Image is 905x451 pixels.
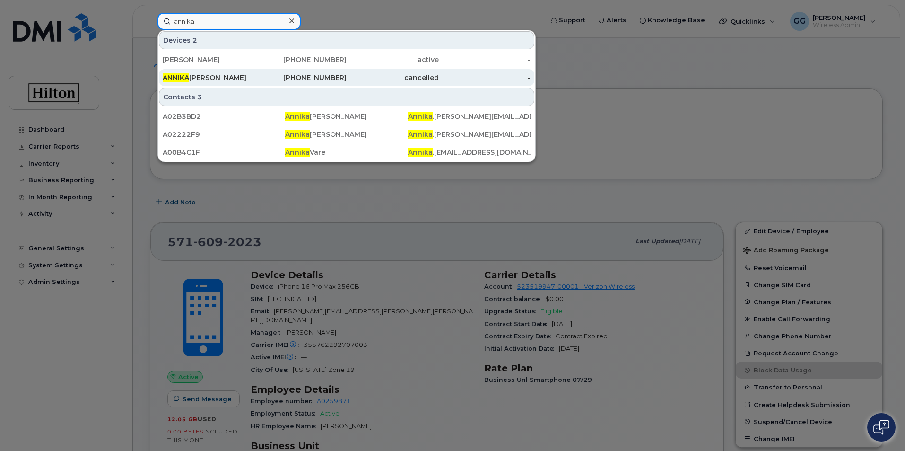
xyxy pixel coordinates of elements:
div: [PERSON_NAME] [163,73,255,82]
span: 3 [197,92,202,102]
div: .[PERSON_NAME][EMAIL_ADDRESS][PERSON_NAME][DOMAIN_NAME] [408,130,531,139]
div: [PERSON_NAME] [163,55,255,64]
span: 2 [192,35,197,45]
span: Annika [408,112,433,121]
div: A02B3BD2 [163,112,285,121]
a: A02B3BD2Annika[PERSON_NAME]Annika.[PERSON_NAME][EMAIL_ADDRESS][PERSON_NAME][DOMAIN_NAME] [159,108,534,125]
a: ANNIKA[PERSON_NAME][PHONE_NUMBER]cancelled- [159,69,534,86]
a: A02222F9Annika[PERSON_NAME]Annika.[PERSON_NAME][EMAIL_ADDRESS][PERSON_NAME][DOMAIN_NAME] [159,126,534,143]
div: Devices [159,31,534,49]
div: active [347,55,439,64]
span: Annika [408,148,433,157]
div: cancelled [347,73,439,82]
div: [PHONE_NUMBER] [255,73,347,82]
div: .[EMAIL_ADDRESS][DOMAIN_NAME] [408,148,531,157]
div: .[PERSON_NAME][EMAIL_ADDRESS][PERSON_NAME][DOMAIN_NAME] [408,112,531,121]
div: - [439,73,531,82]
div: Contacts [159,88,534,106]
img: Open chat [873,420,889,435]
div: [PERSON_NAME] [285,130,408,139]
a: [PERSON_NAME][PHONE_NUMBER]active- [159,51,534,68]
div: Vare [285,148,408,157]
span: ANNIKA [163,73,189,82]
span: Annika [408,130,433,139]
div: [PHONE_NUMBER] [255,55,347,64]
span: Annika [285,148,310,157]
span: Annika [285,112,310,121]
div: A02222F9 [163,130,285,139]
div: A00B4C1F [163,148,285,157]
a: A00B4C1FAnnikaVareAnnika.[EMAIL_ADDRESS][DOMAIN_NAME] [159,144,534,161]
div: [PERSON_NAME] [285,112,408,121]
div: - [439,55,531,64]
span: Annika [285,130,310,139]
